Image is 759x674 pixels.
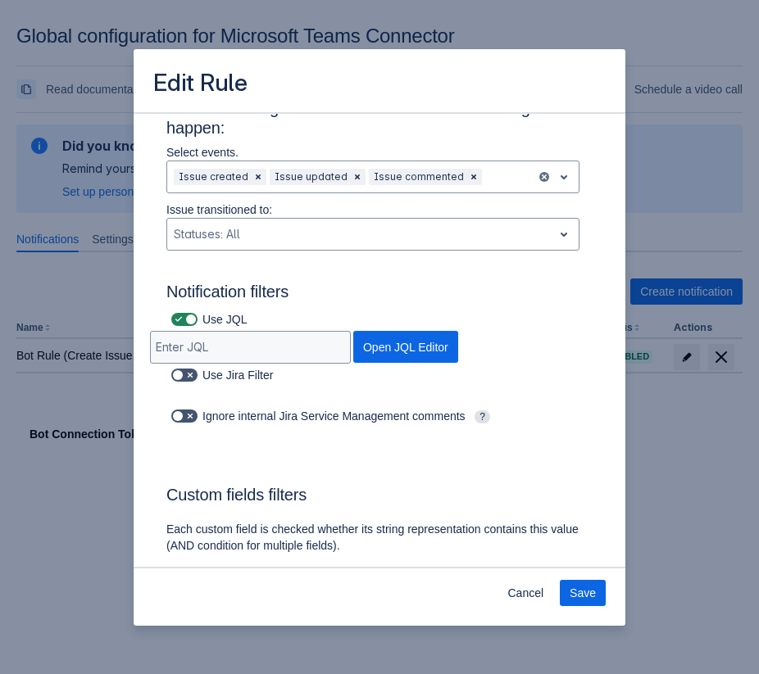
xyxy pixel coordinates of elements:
[351,170,364,183] span: Clear
[554,167,574,187] span: open
[166,485,593,511] h3: Custom fields filters
[166,521,593,554] p: Each custom field is checked whether its string representation contains this value (AND condition...
[250,169,266,185] div: Remove Issue created
[363,331,448,363] span: Open JQL Editor
[475,410,490,423] span: ?
[466,169,482,185] div: Remove Issue commented
[467,170,480,183] span: Clear
[554,224,574,244] span: open
[252,170,265,183] span: Clear
[538,170,551,183] button: clear
[498,580,553,606] button: Cancel
[166,144,579,161] p: Select events.
[166,308,275,331] div: Use JQL
[369,169,466,185] div: Issue commented
[166,98,593,144] h3: Send a message to the channel when the following events happen:
[349,169,366,185] div: Remove Issue updated
[270,169,349,185] div: Issue updated
[166,201,579,218] p: Issue transitioned to:
[153,69,248,101] h3: Edit Rule
[151,332,350,362] input: Enter JQL
[570,580,596,606] span: Save
[166,405,560,427] div: Ignore internal Jira Service Management comments
[174,169,250,185] div: Issue created
[166,364,295,387] div: Use Jira Filter
[353,331,458,363] button: Open JQL Editor
[166,282,593,308] h3: Notification filters
[507,580,543,606] span: Cancel
[560,580,606,606] button: Save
